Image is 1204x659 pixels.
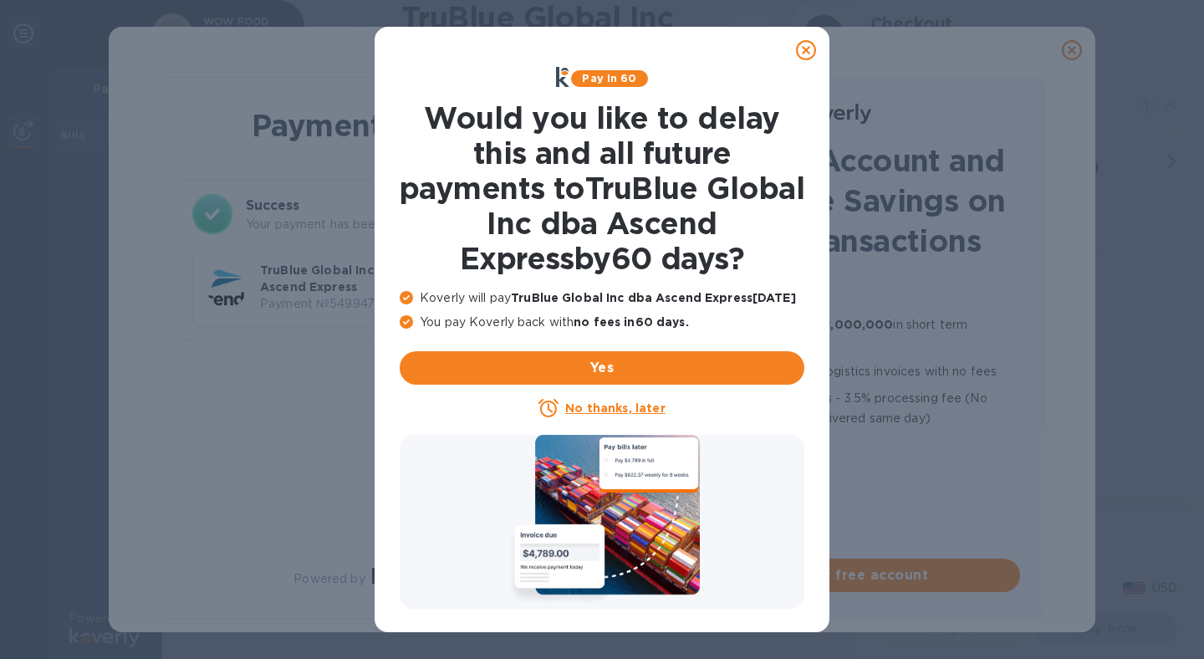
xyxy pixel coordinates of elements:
p: all logistics invoices with no fees [677,361,1020,381]
u: No thanks, later [565,401,665,415]
b: no fees in 60 days . [574,315,688,329]
b: Lower fee [677,391,741,405]
p: $651.41 [454,287,529,304]
b: No transaction fees [677,291,802,304]
span: Yes [413,358,791,378]
p: Payment № 54994763 [260,295,447,313]
p: Powered by [293,570,365,588]
p: Quick approval for up to in short term financing [677,314,1020,355]
p: for Credit cards - 3.5% processing fee (No transaction limit, funds delivered same day) [677,388,1020,428]
p: Koverly will pay [400,289,804,307]
b: 60 more days to pay [677,365,809,378]
button: Create your free account [652,559,1020,592]
h1: Would you like to delay this and all future payments to TruBlue Global Inc dba Ascend Express by ... [400,100,804,276]
img: Logo [372,568,442,588]
span: Create your free account [666,565,1007,585]
p: You pay Koverly back with [400,314,804,331]
h1: Payment Result [185,105,551,146]
h1: Create an Account and Unlock Fee Savings on Future Transactions [652,140,1020,261]
b: Total [454,272,487,285]
img: Logo [801,104,871,124]
b: TruBlue Global Inc dba Ascend Express [DATE] [511,291,796,304]
p: Your payment has been completed. [246,216,543,233]
p: TruBlue Global Inc dba Ascend Express [260,262,447,295]
p: No transaction limit [677,435,1020,455]
b: Pay in 60 [582,72,636,84]
h3: Success [246,196,543,216]
b: $1,000,000 [819,318,893,331]
button: Yes [400,351,804,385]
